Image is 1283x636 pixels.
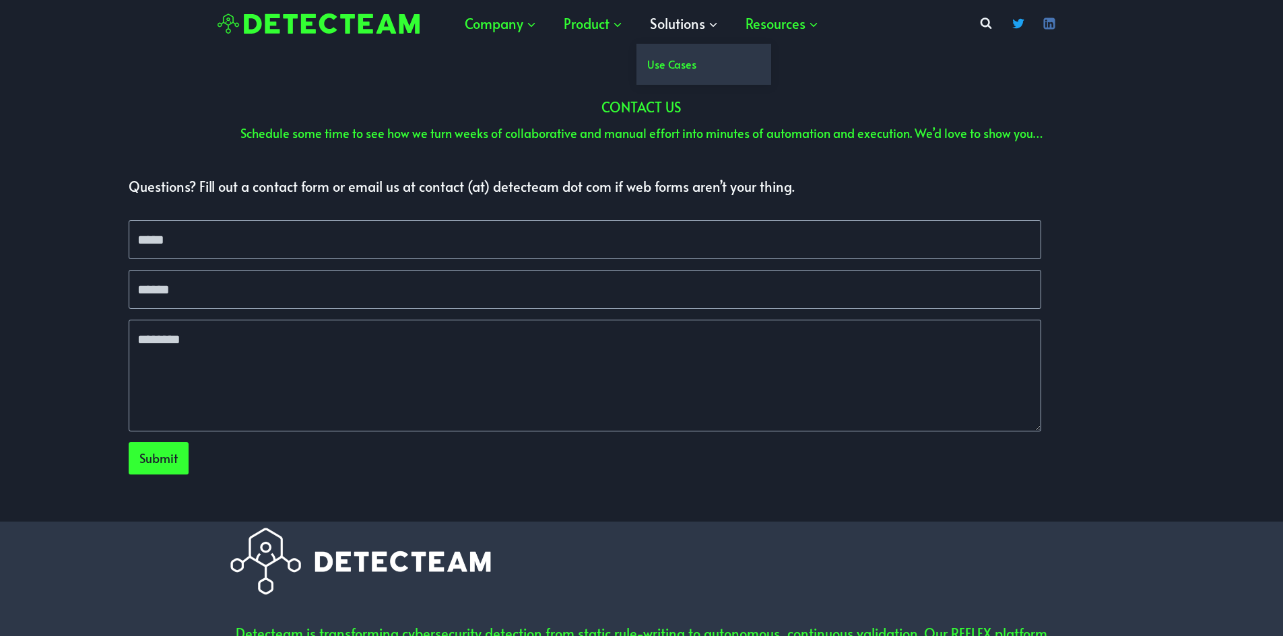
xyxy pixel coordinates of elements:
a: Twitter [1005,10,1032,37]
button: Child menu of Resources [732,3,832,44]
p: Questions? Fill out a contact form or email us at contact (at) detecteam dot com if web forms are... [129,174,1042,199]
a: Linkedin [1036,10,1063,37]
button: View Search Form [974,11,998,36]
a: Use Cases [636,44,771,85]
nav: Primary [451,3,832,44]
img: Detecteam [218,13,420,34]
button: Child menu of Solutions [636,3,732,44]
button: Child menu of Product [550,3,636,44]
button: Submit [129,442,189,474]
button: Child menu of Company [451,3,550,44]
